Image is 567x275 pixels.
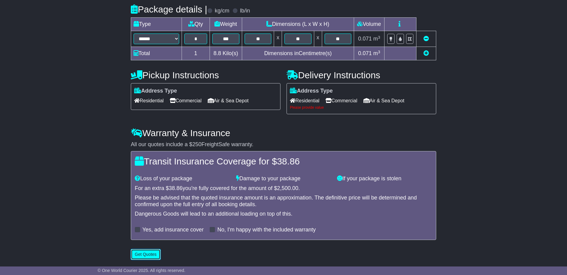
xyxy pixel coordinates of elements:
[274,31,282,47] td: x
[325,96,357,105] span: Commercial
[169,185,183,191] span: 38.86
[290,96,319,105] span: Residential
[334,175,435,182] div: If your package is stolen
[378,35,380,40] sup: 3
[215,8,229,14] label: kg/cm
[354,18,384,31] td: Volume
[131,128,436,138] h4: Warranty & Insurance
[423,36,429,42] a: Remove this item
[135,211,432,217] div: Dangerous Goods will lead to an additional loading on top of this.
[217,227,316,233] label: No, I'm happy with the included warranty
[192,141,201,147] span: 250
[358,50,372,56] span: 0.071
[290,88,333,94] label: Address Type
[277,185,298,191] span: 2,500.00
[277,156,300,166] span: 38.86
[373,36,380,42] span: m
[242,18,354,31] td: Dimensions (L x W x H)
[378,50,380,54] sup: 3
[208,96,249,105] span: Air & Sea Depot
[423,50,429,56] a: Add new item
[134,88,177,94] label: Address Type
[358,36,372,42] span: 0.071
[135,156,432,166] h4: Transit Insurance Coverage for $
[131,47,182,60] td: Total
[131,18,182,31] td: Type
[182,47,210,60] td: 1
[135,185,432,192] div: For an extra $ you're fully covered for the amount of $ .
[210,18,242,31] td: Weight
[131,4,207,14] h4: Package details |
[290,105,433,110] div: Please provide value
[182,18,210,31] td: Qty
[287,70,436,80] h4: Delivery Instructions
[170,96,201,105] span: Commercial
[132,175,233,182] div: Loss of your package
[134,96,164,105] span: Residential
[131,141,436,148] div: All our quotes include a $ FreightSafe warranty.
[142,227,203,233] label: Yes, add insurance cover
[131,249,161,260] button: Get Quotes
[373,50,380,56] span: m
[233,175,334,182] div: Damage to your package
[210,47,242,60] td: Kilo(s)
[214,50,221,56] span: 8.8
[131,70,280,80] h4: Pickup Instructions
[364,96,405,105] span: Air & Sea Depot
[135,195,432,208] div: Please be advised that the quoted insurance amount is an approximation. The definitive price will...
[242,47,354,60] td: Dimensions in Centimetre(s)
[240,8,250,14] label: lb/in
[314,31,322,47] td: x
[98,268,186,273] span: © One World Courier 2025. All rights reserved.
